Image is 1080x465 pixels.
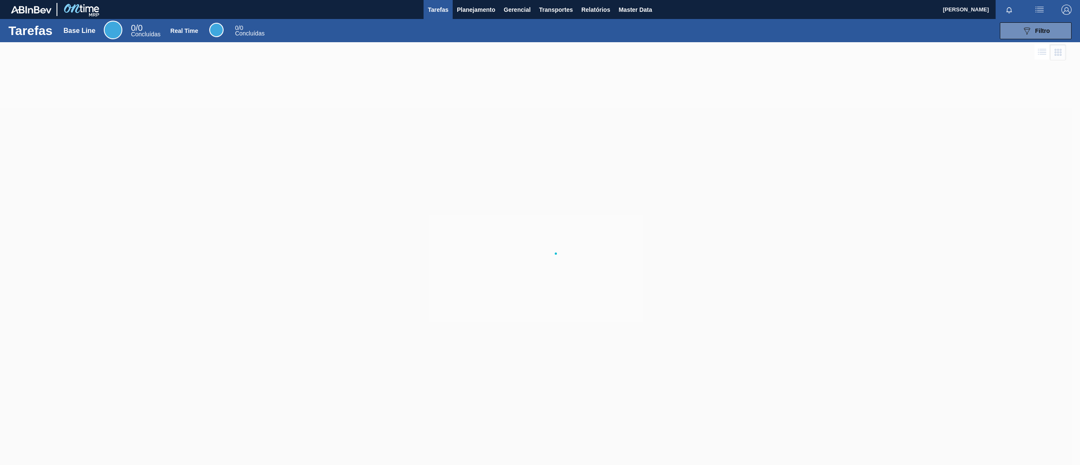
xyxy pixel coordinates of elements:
button: Filtro [1000,22,1072,39]
div: Real Time [235,25,265,36]
span: Transportes [539,5,573,15]
div: Base Line [131,24,160,37]
span: Concluídas [235,30,265,37]
h1: Tarefas [8,26,53,35]
img: TNhmsLtSVTkK8tSr43FrP2fwEKptu5GPRR3wAAAABJRU5ErkJggg== [11,6,51,14]
span: Tarefas [428,5,448,15]
span: / 0 [131,23,143,32]
span: Concluídas [131,31,160,38]
span: Master Data [618,5,652,15]
div: Base Line [104,21,122,39]
div: Base Line [64,27,96,35]
span: Gerencial [504,5,531,15]
span: Filtro [1035,27,1050,34]
div: Real Time [170,27,198,34]
img: Logout [1061,5,1072,15]
span: 0 [131,23,135,32]
span: / 0 [235,24,243,31]
span: 0 [235,24,238,31]
span: Relatórios [581,5,610,15]
button: Notificações [996,4,1023,16]
div: Real Time [209,23,224,37]
span: Planejamento [457,5,495,15]
img: userActions [1034,5,1045,15]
